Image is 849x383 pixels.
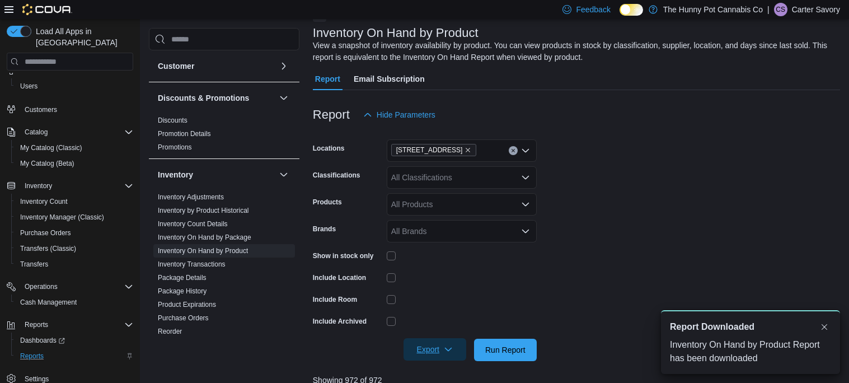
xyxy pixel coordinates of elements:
span: Dashboards [16,334,133,347]
input: Dark Mode [620,4,643,16]
span: Feedback [576,4,610,15]
span: Catalog [20,125,133,139]
span: Promotion Details [158,129,211,138]
span: Purchase Orders [20,228,71,237]
button: Transfers [11,256,138,272]
button: Inventory [2,178,138,194]
span: Inventory On Hand by Package [158,233,251,242]
span: Report [315,68,340,90]
span: My Catalog (Beta) [20,159,74,168]
span: Transfers [16,258,133,271]
a: Inventory Count Details [158,220,228,228]
span: Reports [25,320,48,329]
a: My Catalog (Classic) [16,141,87,155]
label: Classifications [313,171,360,180]
a: Inventory Adjustments [158,193,224,201]
a: Inventory Manager (Classic) [16,211,109,224]
h3: Inventory [158,169,193,180]
button: Customer [158,60,275,72]
a: Product Expirations [158,301,216,309]
a: Customers [20,103,62,116]
a: Reports [16,349,48,363]
span: Export [410,338,459,361]
div: Inventory On Hand by Product Report has been downloaded [670,338,831,365]
span: CS [776,3,785,16]
span: Inventory Count Details [158,219,228,228]
h3: Discounts & Promotions [158,92,249,104]
span: Email Subscription [354,68,425,90]
button: Open list of options [521,200,530,209]
button: Inventory [20,179,57,193]
a: Transfers (Classic) [16,242,81,255]
span: Package History [158,287,207,296]
div: Discounts & Promotions [149,114,299,158]
p: Carter Savory [792,3,840,16]
button: My Catalog (Classic) [11,140,138,156]
p: The Hunny Pot Cannabis Co [663,3,763,16]
a: Package Details [158,274,207,282]
h3: Report [313,108,350,122]
a: Reorder [158,328,182,335]
a: Discounts [158,116,187,124]
span: Inventory [20,179,133,193]
span: Customers [20,102,133,116]
span: Inventory by Product Historical [158,206,249,215]
span: Users [16,80,133,93]
label: Show in stock only [313,251,374,260]
span: Reorder [158,327,182,336]
a: Inventory On Hand by Product [158,247,248,255]
button: Users [11,78,138,94]
a: Users [16,80,42,93]
span: Promotions [158,143,192,152]
span: Transfers [20,260,48,269]
button: Operations [2,279,138,295]
label: Include Archived [313,317,367,326]
a: My Catalog (Beta) [16,157,79,170]
button: Catalog [20,125,52,139]
label: Brands [313,225,336,233]
button: Open list of options [521,146,530,155]
a: Dashboards [16,334,69,347]
button: Catalog [2,124,138,140]
span: Inventory On Hand by Product [158,246,248,255]
span: My Catalog (Classic) [16,141,133,155]
a: Transfers [16,258,53,271]
span: Inventory [25,181,52,190]
span: Report Downloaded [670,320,754,334]
span: Transfers (Classic) [20,244,76,253]
span: Catalog [25,128,48,137]
span: My Catalog (Classic) [20,143,82,152]
button: Inventory Manager (Classic) [11,209,138,225]
button: Reports [20,318,53,331]
span: Run Report [485,344,526,356]
button: Export [404,338,466,361]
h3: Inventory On Hand by Product [313,26,479,40]
a: Inventory Transactions [158,260,226,268]
span: Transfers (Classic) [16,242,133,255]
button: Hide Parameters [359,104,440,126]
label: Include Room [313,295,357,304]
span: 4936 Yonge St [391,144,477,156]
span: Reports [20,318,133,331]
span: My Catalog (Beta) [16,157,133,170]
div: Notification [670,320,831,334]
div: View a snapshot of inventory availability by product. You can view products in stock by classific... [313,40,834,63]
button: Customers [2,101,138,117]
span: Operations [25,282,58,291]
span: Load All Apps in [GEOGRAPHIC_DATA] [31,26,133,48]
a: Purchase Orders [16,226,76,240]
button: Cash Management [11,295,138,310]
a: Inventory On Hand by Package [158,233,251,241]
button: Reports [11,348,138,364]
button: Dismiss toast [818,320,831,334]
h3: Customer [158,60,194,72]
button: Reports [2,317,138,333]
a: Promotions [158,143,192,151]
button: Discounts & Promotions [277,91,290,105]
span: Package Details [158,273,207,282]
img: Cova [22,4,72,15]
p: | [767,3,770,16]
span: Inventory Count [16,195,133,208]
a: Inventory by Product Historical [158,207,249,214]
